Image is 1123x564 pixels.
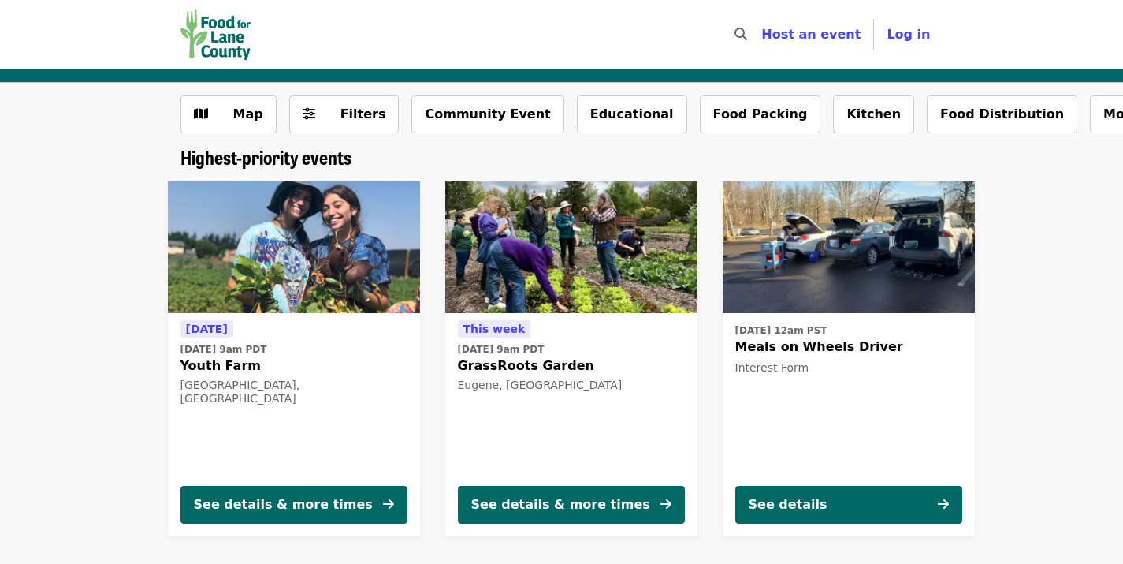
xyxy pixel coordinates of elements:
span: Map [233,106,263,121]
span: Log in [887,27,930,42]
i: search icon [734,27,747,42]
button: See details & more times [180,486,407,524]
button: Community Event [411,95,563,133]
div: Highest-priority events [168,146,956,169]
button: Kitchen [833,95,914,133]
a: See details for "GrassRoots Garden" [445,181,697,536]
button: Filters (0 selected) [289,95,400,133]
time: [DATE] 9am PDT [458,342,545,357]
i: map icon [194,106,208,121]
img: GrassRoots Garden organized by Food for Lane County [445,181,697,314]
a: Host an event [761,27,861,42]
img: Food for Lane County - Home [180,9,251,60]
span: GrassRoots Garden [458,357,685,375]
div: See details & more times [471,495,650,514]
a: See details for "Youth Farm" [168,181,420,536]
span: Highest-priority events [180,143,351,170]
time: [DATE] 12am PST [735,323,827,338]
i: arrow-right icon [938,497,949,512]
button: See details [735,486,962,524]
div: [GEOGRAPHIC_DATA], [GEOGRAPHIC_DATA] [180,379,407,405]
button: Educational [577,95,687,133]
button: Log in [874,19,943,50]
button: Show map view [180,95,277,133]
div: Eugene, [GEOGRAPHIC_DATA] [458,379,685,392]
div: See details [749,495,827,514]
span: This week [463,323,526,335]
button: See details & more times [458,486,685,524]
span: Interest Form [735,361,809,374]
span: Youth Farm [180,357,407,375]
input: Search [757,16,769,54]
div: See details & more times [194,495,373,514]
button: Food Distribution [927,95,1077,133]
span: Meals on Wheels Driver [735,338,962,357]
img: Youth Farm organized by Food for Lane County [168,181,420,314]
span: [DATE] [186,323,228,335]
i: arrow-right icon [660,497,671,512]
i: arrow-right icon [383,497,394,512]
i: sliders-h icon [303,106,315,121]
time: [DATE] 9am PDT [180,342,267,357]
span: Filters [340,106,386,121]
a: See details for "Meals on Wheels Driver" [723,181,975,536]
img: Meals on Wheels Driver organized by Food for Lane County [723,181,975,314]
a: Highest-priority events [180,146,351,169]
button: Food Packing [700,95,821,133]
